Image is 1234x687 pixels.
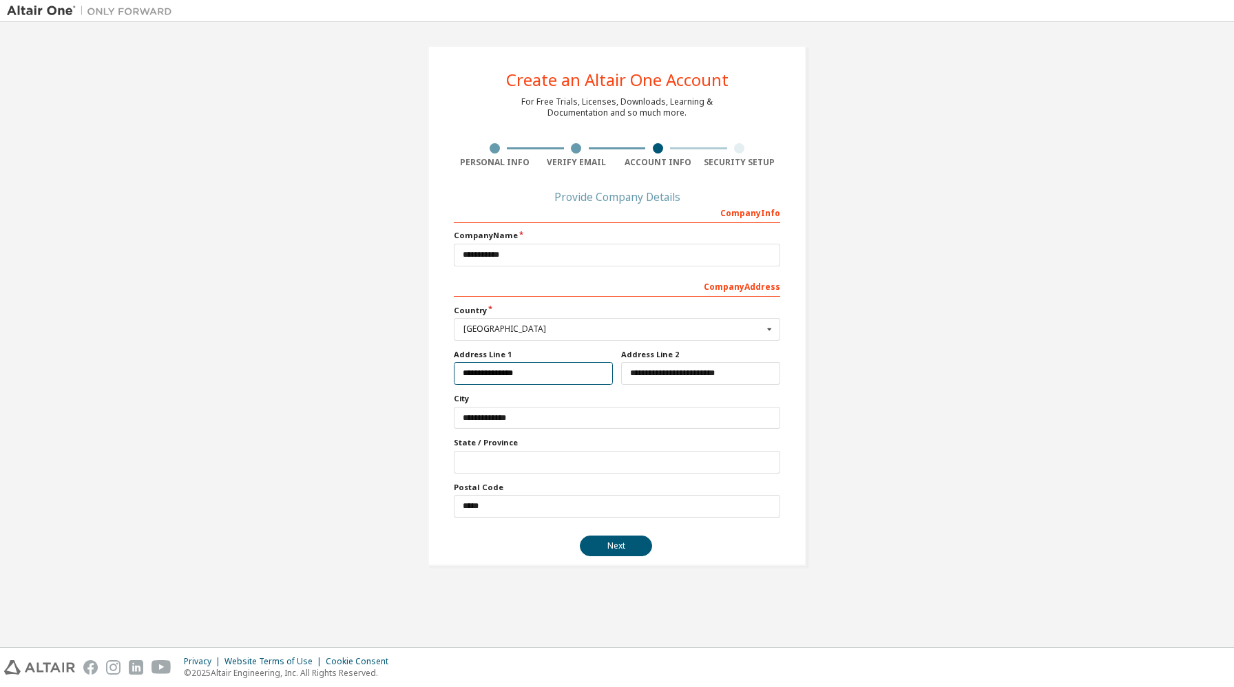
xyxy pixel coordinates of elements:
div: Verify Email [536,157,618,168]
div: For Free Trials, Licenses, Downloads, Learning & Documentation and so much more. [521,96,713,118]
div: Cookie Consent [326,656,397,667]
label: Country [454,305,780,316]
button: Next [580,536,652,556]
div: Security Setup [699,157,781,168]
label: State / Province [454,437,780,448]
img: facebook.svg [83,660,98,675]
label: Address Line 1 [454,349,613,360]
div: Website Terms of Use [224,656,326,667]
label: Company Name [454,230,780,241]
img: Altair One [7,4,179,18]
label: Address Line 2 [621,349,780,360]
img: instagram.svg [106,660,121,675]
div: Privacy [184,656,224,667]
img: youtube.svg [151,660,171,675]
div: Account Info [617,157,699,168]
div: Company Info [454,201,780,223]
img: altair_logo.svg [4,660,75,675]
p: © 2025 Altair Engineering, Inc. All Rights Reserved. [184,667,397,679]
img: linkedin.svg [129,660,143,675]
label: City [454,393,780,404]
label: Postal Code [454,482,780,493]
div: Company Address [454,275,780,297]
div: Create an Altair One Account [506,72,729,88]
div: Provide Company Details [454,193,780,201]
div: [GEOGRAPHIC_DATA] [463,325,763,333]
div: Personal Info [454,157,536,168]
